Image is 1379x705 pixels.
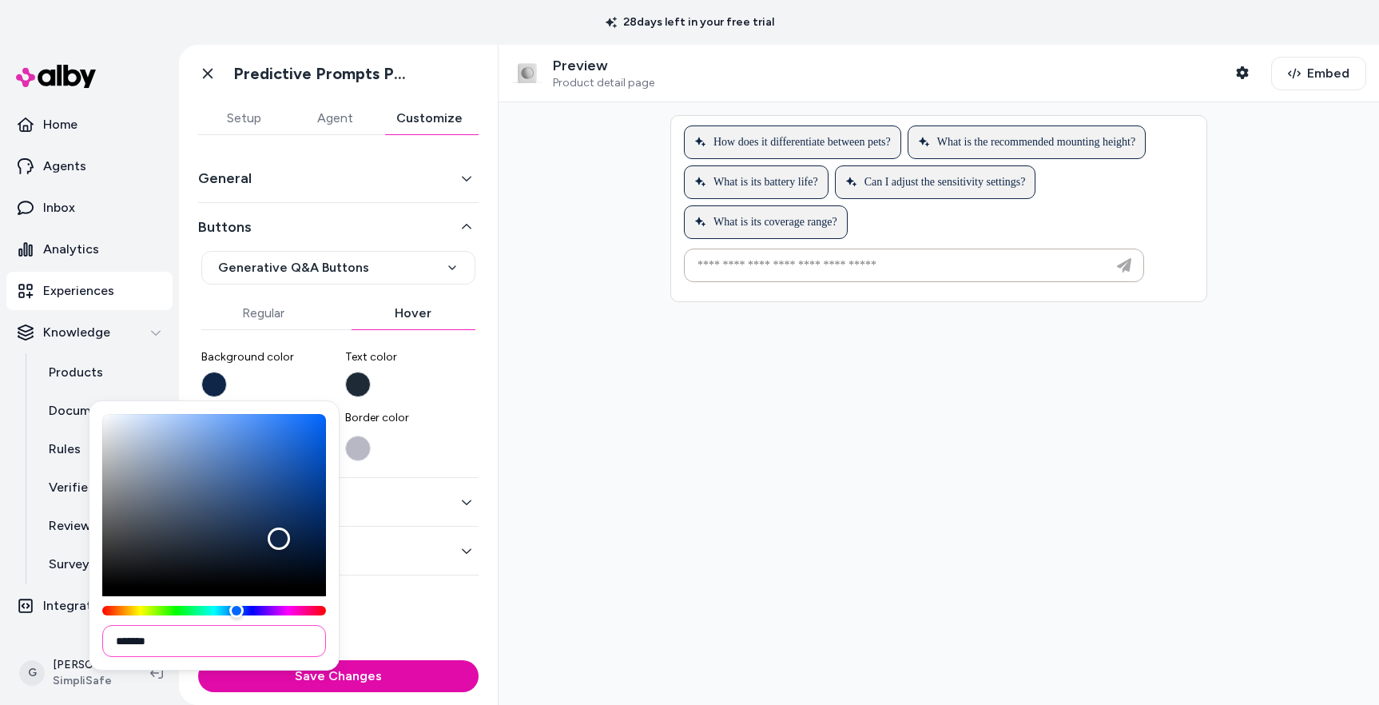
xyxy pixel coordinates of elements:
[198,167,479,189] button: General
[49,478,133,497] p: Verified Q&As
[33,545,173,584] a: Survey Questions
[43,115,77,134] p: Home
[33,392,173,430] a: Documents
[345,349,476,365] span: Text color
[553,76,654,90] span: Product detail page
[43,281,114,301] p: Experiences
[6,189,173,227] a: Inbox
[10,647,137,699] button: G[PERSON_NAME]SimpliSafe
[345,436,371,461] button: Border color
[49,363,103,382] p: Products
[6,272,173,310] a: Experiences
[201,297,326,329] button: Regular
[6,230,173,269] a: Analytics
[43,596,117,615] p: Integrations
[102,606,326,615] div: Hue
[233,64,413,84] h1: Predictive Prompts PDP
[289,102,380,134] button: Agent
[352,297,476,329] button: Hover
[33,430,173,468] a: Rules
[198,102,289,134] button: Setup
[345,410,476,426] span: Border color
[53,657,125,673] p: [PERSON_NAME]
[553,57,654,75] p: Preview
[102,414,326,587] div: Color
[49,401,117,420] p: Documents
[33,468,173,507] a: Verified Q&As
[6,587,173,625] a: Integrations
[198,660,479,692] button: Save Changes
[6,106,173,144] a: Home
[345,372,371,397] button: Text color
[19,660,45,686] span: G
[43,240,99,259] p: Analytics
[511,58,543,90] img: Motion Sensor Gen 2
[201,372,227,397] button: Background color
[201,349,332,365] span: Background color
[49,440,81,459] p: Rules
[596,14,784,30] p: 28 days left in your free trial
[6,147,173,185] a: Agents
[49,555,154,574] p: Survey Questions
[198,216,479,238] button: Buttons
[33,353,173,392] a: Products
[6,313,173,352] button: Knowledge
[1307,64,1349,83] span: Embed
[16,65,96,88] img: alby Logo
[53,673,125,689] span: SimpliSafe
[43,323,110,342] p: Knowledge
[198,251,479,464] div: Buttons
[43,157,86,176] p: Agents
[380,102,479,134] button: Customize
[201,251,475,285] button: Generative Q&A Buttons
[33,507,173,545] a: Reviews
[43,198,75,217] p: Inbox
[49,516,97,536] p: Reviews
[1271,57,1366,90] button: Embed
